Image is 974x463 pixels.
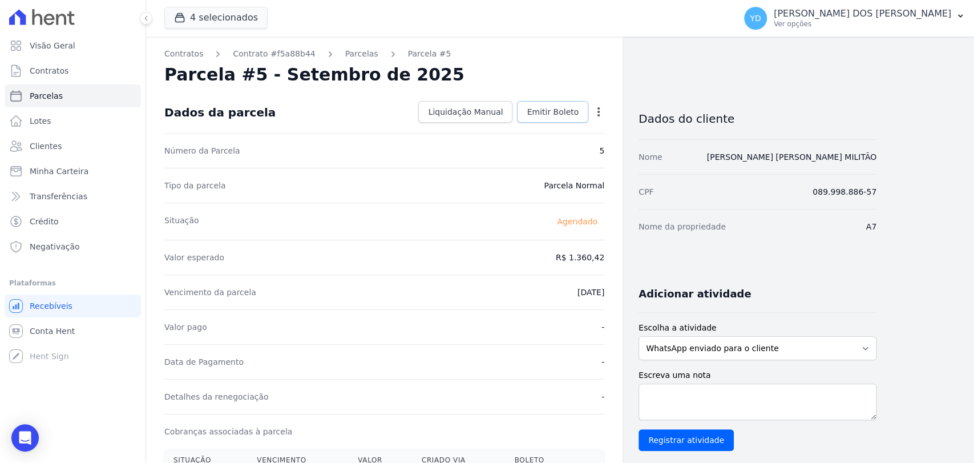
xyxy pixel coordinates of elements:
[5,160,141,183] a: Minha Carteira
[164,7,268,29] button: 4 selecionados
[5,295,141,317] a: Recebíveis
[9,276,136,290] div: Plataformas
[30,325,75,337] span: Conta Hent
[750,14,761,22] span: YD
[866,221,876,232] dd: A7
[638,369,876,381] label: Escreva uma nota
[5,34,141,57] a: Visão Geral
[601,356,604,368] dd: -
[164,145,240,156] dt: Número da Parcela
[813,186,876,198] dd: 089.998.886-57
[164,252,224,263] dt: Valor esperado
[164,287,256,298] dt: Vencimento da parcela
[428,106,503,118] span: Liquidação Manual
[5,110,141,132] a: Lotes
[164,48,203,60] a: Contratos
[599,145,604,156] dd: 5
[5,320,141,343] a: Conta Hent
[517,101,588,123] a: Emitir Boleto
[30,300,72,312] span: Recebíveis
[544,180,604,191] dd: Parcela Normal
[418,101,512,123] a: Liquidação Manual
[5,235,141,258] a: Negativação
[638,186,653,198] dt: CPF
[556,252,604,263] dd: R$ 1.360,42
[164,391,269,402] dt: Detalhes da renegociação
[601,391,604,402] dd: -
[408,48,451,60] a: Parcela #5
[5,84,141,107] a: Parcelas
[601,321,604,333] dd: -
[164,356,244,368] dt: Data de Pagamento
[30,65,68,77] span: Contratos
[638,322,876,334] label: Escolha a atividade
[638,287,751,301] h3: Adicionar atividade
[774,8,951,19] p: [PERSON_NAME] DOS [PERSON_NAME]
[30,140,62,152] span: Clientes
[707,152,876,162] a: [PERSON_NAME] [PERSON_NAME] MILITÃO
[30,241,80,252] span: Negativação
[30,115,51,127] span: Lotes
[11,424,39,452] div: Open Intercom Messenger
[30,191,87,202] span: Transferências
[5,135,141,158] a: Clientes
[345,48,378,60] a: Parcelas
[577,287,604,298] dd: [DATE]
[30,166,88,177] span: Minha Carteira
[774,19,951,29] p: Ver opções
[164,180,226,191] dt: Tipo da parcela
[30,90,63,102] span: Parcelas
[638,429,734,451] input: Registrar atividade
[164,65,464,85] h2: Parcela #5 - Setembro de 2025
[233,48,315,60] a: Contrato #f5a88b44
[735,2,974,34] button: YD [PERSON_NAME] DOS [PERSON_NAME] Ver opções
[638,112,876,126] h3: Dados do cliente
[638,151,662,163] dt: Nome
[30,40,75,51] span: Visão Geral
[5,59,141,82] a: Contratos
[5,210,141,233] a: Crédito
[638,221,726,232] dt: Nome da propriedade
[5,185,141,208] a: Transferências
[164,106,276,119] div: Dados da parcela
[164,426,292,437] dt: Cobranças associadas à parcela
[164,48,604,60] nav: Breadcrumb
[550,215,604,228] span: Agendado
[30,216,59,227] span: Crédito
[527,106,579,118] span: Emitir Boleto
[164,215,199,228] dt: Situação
[164,321,207,333] dt: Valor pago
